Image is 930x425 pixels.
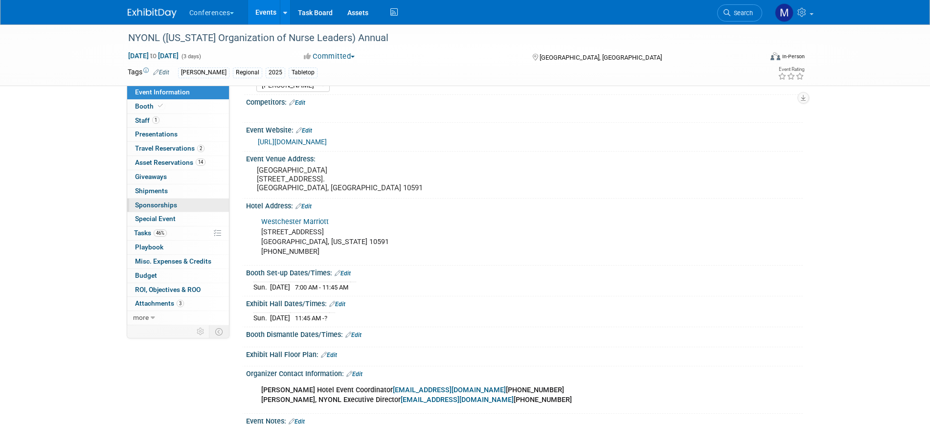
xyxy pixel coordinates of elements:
td: [DATE] [270,282,290,292]
div: Competitors: [246,95,803,108]
td: Sun. [253,313,270,323]
a: Giveaways [127,170,229,184]
span: Special Event [135,215,176,223]
b: [PHONE_NUMBER] [514,396,572,404]
a: Budget [127,269,229,283]
pre: [GEOGRAPHIC_DATA] [STREET_ADDRESS]. [GEOGRAPHIC_DATA], [GEOGRAPHIC_DATA] 10591 [257,166,467,192]
div: Event Website: [246,123,803,135]
span: Tasks [134,229,167,237]
a: Edit [296,127,312,134]
div: Tabletop [289,67,318,78]
span: Budget [135,271,157,279]
b: [PHONE_NUMBER] [506,386,564,394]
td: [DATE] [270,313,290,323]
a: Edit [295,203,312,210]
img: ExhibitDay [128,8,177,18]
span: 1 [152,116,159,124]
span: more [133,313,149,321]
div: Regional [233,67,262,78]
div: Hotel Address: [246,199,803,211]
div: Booth Dismantle Dates/Times: [246,327,803,340]
span: 7:00 AM - 11:45 AM [295,284,348,291]
td: Personalize Event Tab Strip [192,325,209,338]
span: to [149,52,158,60]
a: Edit [346,371,363,378]
div: [PERSON_NAME] [178,67,229,78]
span: Misc. Expenses & Credits [135,257,211,265]
div: NYONL ([US_STATE] Organization of Nurse Leaders) Annual [125,29,748,47]
span: 2 [197,145,204,152]
a: Edit [289,99,305,106]
a: Edit [329,301,345,308]
a: Edit [289,418,305,425]
div: Event Venue Address: [246,152,803,164]
a: Staff1 [127,114,229,128]
span: Sponsorships [135,201,177,209]
a: Edit [153,69,169,76]
span: Search [730,9,753,17]
div: Event Rating [778,67,804,72]
a: Edit [345,332,362,338]
span: ? [324,314,327,322]
a: Edit [335,270,351,277]
span: 14 [196,158,205,166]
a: more [127,311,229,325]
td: Tags [128,67,169,78]
a: Attachments3 [127,297,229,311]
span: 46% [154,229,167,237]
span: Booth [135,102,165,110]
div: Booth Set-up Dates/Times: [246,266,803,278]
td: Sun. [253,282,270,292]
a: Edit [321,352,337,358]
span: Attachments [135,299,184,307]
a: Travel Reservations2 [127,142,229,156]
a: Playbook [127,241,229,254]
img: Format-Inperson.png [771,52,780,60]
img: Marygrace LeGros [775,3,794,22]
span: Presentations [135,130,178,138]
span: Playbook [135,243,163,251]
span: Staff [135,116,159,124]
b: [PERSON_NAME] Hotel Event Coordinator [261,386,393,394]
span: [GEOGRAPHIC_DATA], [GEOGRAPHIC_DATA] [540,54,662,61]
b: [PERSON_NAME], NYONL Executive Director [261,396,401,404]
span: ROI, Objectives & ROO [135,286,201,293]
span: [DATE] [DATE] [128,51,179,60]
td: Toggle Event Tabs [209,325,229,338]
a: Asset Reservations14 [127,156,229,170]
a: ROI, Objectives & ROO [127,283,229,297]
div: In-Person [782,53,805,60]
div: 2025 [266,67,285,78]
button: Committed [300,51,359,62]
a: Sponsorships [127,199,229,212]
a: [URL][DOMAIN_NAME] [258,138,327,146]
a: Shipments [127,184,229,198]
span: Travel Reservations [135,144,204,152]
a: Search [717,4,762,22]
span: Asset Reservations [135,158,205,166]
div: [STREET_ADDRESS] [GEOGRAPHIC_DATA], [US_STATE] 10591 [PHONE_NUMBER] [254,212,695,261]
span: Shipments [135,187,168,195]
a: [EMAIL_ADDRESS][DOMAIN_NAME] [401,396,514,404]
a: Booth [127,100,229,113]
span: 3 [177,300,184,307]
span: 11:45 AM - [295,314,327,322]
div: Exhibit Hall Floor Plan: [246,347,803,360]
i: Booth reservation complete [158,103,163,109]
span: Event Information [135,88,190,96]
div: Event Format [704,51,805,66]
span: (3 days) [181,53,201,60]
a: Special Event [127,212,229,226]
a: Presentations [127,128,229,141]
span: Giveaways [135,173,167,180]
div: Exhibit Hall Dates/Times: [246,296,803,309]
a: [EMAIL_ADDRESS][DOMAIN_NAME] [393,386,506,394]
a: Event Information [127,86,229,99]
a: Westchester Marriott [261,218,329,226]
a: Misc. Expenses & Credits [127,255,229,268]
a: Tasks46% [127,226,229,240]
div: Organizer Contact Information: [246,366,803,379]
